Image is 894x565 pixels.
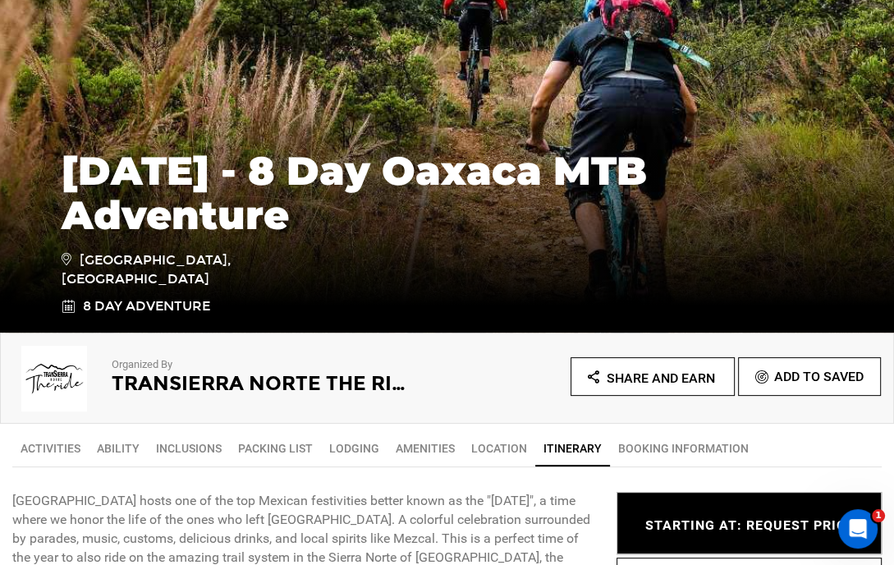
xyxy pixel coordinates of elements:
p: Organized By [112,357,406,373]
a: Itinerary [535,432,610,466]
span: 8 Day Adventure [83,297,210,316]
a: Activities [12,432,89,465]
h1: [DATE] - 8 Day Oaxaca MTB Adventure [62,149,833,237]
a: Packing List [230,432,321,465]
a: Location [463,432,535,465]
span: [GEOGRAPHIC_DATA], [GEOGRAPHIC_DATA] [62,250,254,289]
a: Amenities [387,432,463,465]
span: STARTING AT: REQUEST PRICE [645,517,854,533]
iframe: Intercom live chat [838,509,878,549]
span: Add To Saved [774,369,864,384]
h2: Transierra Norte THE RIDE [112,373,406,394]
span: 1 [872,509,885,522]
a: Inclusions [148,432,230,465]
a: Lodging [321,432,387,465]
a: BOOKING INFORMATION [610,432,757,465]
span: Share and Earn [607,370,715,386]
a: Ability [89,432,148,465]
img: 9ed2ce413c876ae96a48b4f7974f3cbd.png [13,346,95,411]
